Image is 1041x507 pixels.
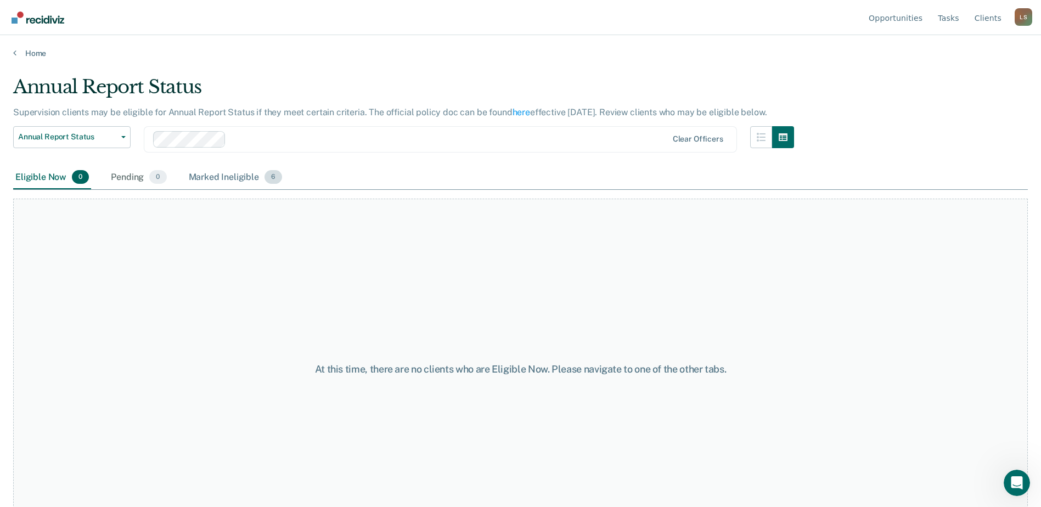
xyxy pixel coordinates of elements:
div: L S [1015,8,1032,26]
div: At this time, there are no clients who are Eligible Now. Please navigate to one of the other tabs. [267,363,774,375]
div: Pending0 [109,166,168,190]
iframe: Intercom live chat [1004,470,1030,496]
div: Clear officers [673,134,723,144]
span: 0 [72,170,89,184]
span: 0 [149,170,166,184]
div: Marked Ineligible6 [187,166,285,190]
span: 6 [265,170,282,184]
button: Annual Report Status [13,126,131,148]
div: Eligible Now0 [13,166,91,190]
p: Supervision clients may be eligible for Annual Report Status if they meet certain criteria. The o... [13,107,767,117]
span: Annual Report Status [18,132,117,142]
a: here [513,107,530,117]
img: Recidiviz [12,12,64,24]
div: Annual Report Status [13,76,794,107]
a: Home [13,48,1028,58]
button: Profile dropdown button [1015,8,1032,26]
